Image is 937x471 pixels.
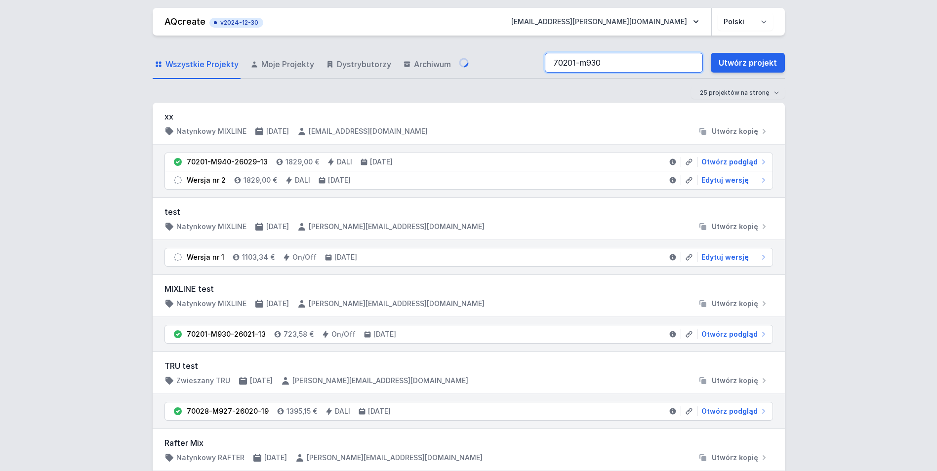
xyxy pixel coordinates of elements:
[292,376,468,386] h4: [PERSON_NAME][EMAIL_ADDRESS][DOMAIN_NAME]
[337,157,352,167] h4: DALI
[307,453,483,463] h4: [PERSON_NAME][EMAIL_ADDRESS][DOMAIN_NAME]
[694,453,773,463] button: Utwórz kopię
[414,58,451,70] span: Archiwum
[370,157,393,167] h4: [DATE]
[173,175,183,185] img: draft.svg
[164,437,773,449] h3: Rafter Mix
[712,299,758,309] span: Utwórz kopię
[701,406,758,416] span: Otwórz podgląd
[242,252,275,262] h4: 1103,34 €
[503,13,707,31] button: [EMAIL_ADDRESS][PERSON_NAME][DOMAIN_NAME]
[176,299,246,309] h4: Natynkowy MIXLINE
[545,53,703,73] input: Szukaj wśród projektów i wersji...
[712,222,758,232] span: Utwórz kopię
[697,406,769,416] a: Otwórz podgląd
[701,175,749,185] span: Edytuj wersję
[173,252,183,262] img: draft.svg
[309,299,485,309] h4: [PERSON_NAME][EMAIL_ADDRESS][DOMAIN_NAME]
[285,157,319,167] h4: 1829,00 €
[697,252,769,262] a: Edytuj wersję
[712,376,758,386] span: Utwórz kopię
[694,126,773,136] button: Utwórz kopię
[697,175,769,185] a: Edytuj wersję
[324,50,393,79] a: Dystrybutorzy
[694,376,773,386] button: Utwórz kopię
[309,126,428,136] h4: [EMAIL_ADDRESS][DOMAIN_NAME]
[244,175,277,185] h4: 1829,00 €
[334,252,357,262] h4: [DATE]
[164,206,773,218] h3: test
[694,222,773,232] button: Utwórz kopię
[328,175,351,185] h4: [DATE]
[187,175,226,185] div: Wersja nr 2
[153,50,241,79] a: Wszystkie Projekty
[694,299,773,309] button: Utwórz kopię
[266,299,289,309] h4: [DATE]
[712,453,758,463] span: Utwórz kopię
[250,376,273,386] h4: [DATE]
[176,126,246,136] h4: Natynkowy MIXLINE
[176,222,246,232] h4: Natynkowy MIXLINE
[701,157,758,167] span: Otwórz podgląd
[337,58,391,70] span: Dystrybutorzy
[697,329,769,339] a: Otwórz podgląd
[214,19,258,27] span: v2024-12-30
[701,252,749,262] span: Edytuj wersję
[266,222,289,232] h4: [DATE]
[331,329,356,339] h4: On/Off
[266,126,289,136] h4: [DATE]
[368,406,391,416] h4: [DATE]
[309,222,485,232] h4: [PERSON_NAME][EMAIL_ADDRESS][DOMAIN_NAME]
[164,111,773,122] h3: xx
[187,406,269,416] div: 70028-M927-26020-19
[164,283,773,295] h3: MIXLINE test
[165,58,239,70] span: Wszystkie Projekty
[373,329,396,339] h4: [DATE]
[295,175,310,185] h4: DALI
[176,453,244,463] h4: Natynkowy RAFTER
[248,50,316,79] a: Moje Projekty
[187,329,266,339] div: 70201-M930-26021-13
[286,406,317,416] h4: 1395,15 €
[712,126,758,136] span: Utwórz kopię
[187,157,268,167] div: 70201-M940-26029-13
[292,252,317,262] h4: On/Off
[176,376,230,386] h4: Zwieszany TRU
[187,252,224,262] div: Wersja nr 1
[401,50,453,79] a: Archiwum
[284,329,314,339] h4: 723,58 €
[701,329,758,339] span: Otwórz podgląd
[261,58,314,70] span: Moje Projekty
[164,360,773,372] h3: TRU test
[697,157,769,167] a: Otwórz podgląd
[164,16,205,27] a: AQcreate
[264,453,287,463] h4: [DATE]
[209,16,263,28] button: v2024-12-30
[718,13,773,31] select: Wybierz język
[711,53,785,73] a: Utwórz projekt
[335,406,350,416] h4: DALI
